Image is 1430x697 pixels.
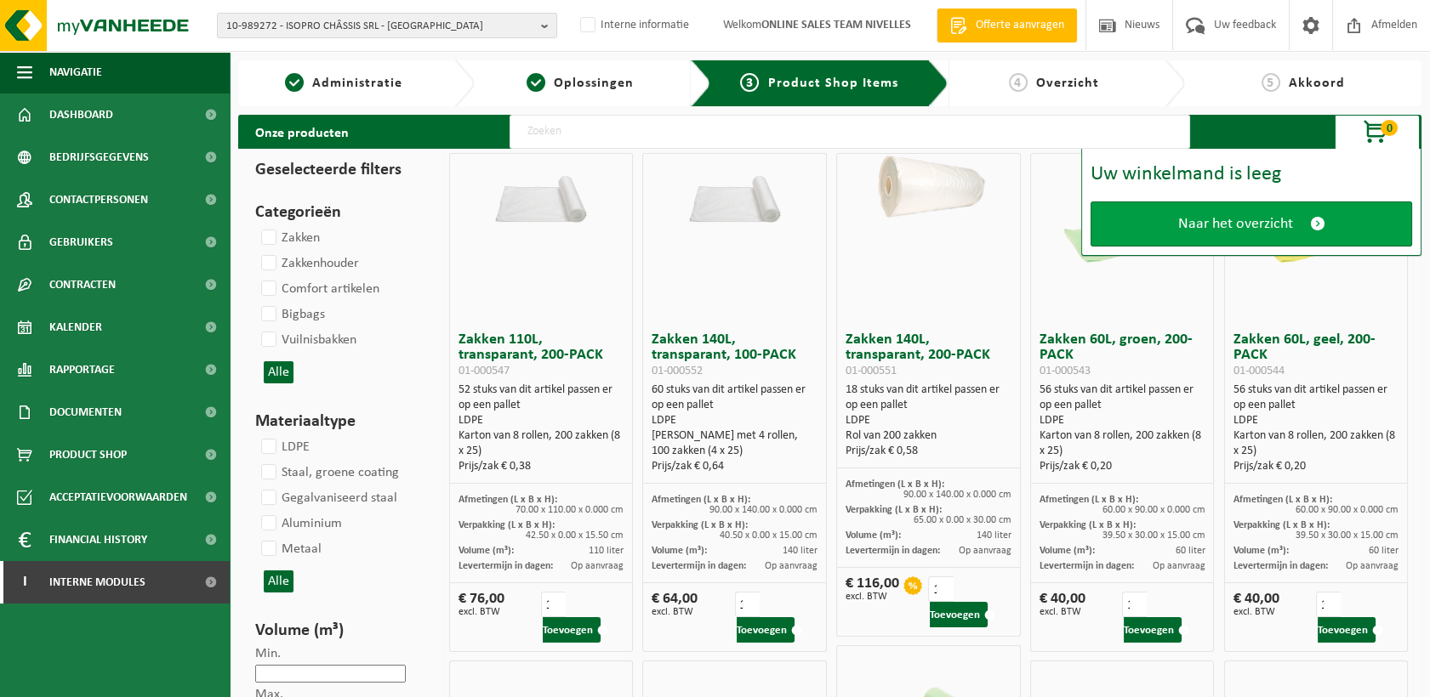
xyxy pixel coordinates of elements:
[1233,520,1330,530] span: Verpakking (L x B x H):
[255,409,419,434] h3: Materiaaltype
[459,546,514,556] span: Volume (m³):
[459,459,624,474] div: Prijs/zak € 0,38
[459,520,555,530] span: Verpakking (L x B x H):
[846,332,1011,378] h3: Zakken 140L, transparant, 200-PACK
[1381,120,1398,136] span: 0
[846,479,944,490] span: Afmetingen (L x B x H):
[1091,164,1412,184] div: Uw winkelmand is leeg
[652,561,746,571] span: Levertermijn in dagen:
[1040,428,1205,459] div: Karton van 8 rollen, 200 zakken (8 x 25)
[255,618,419,643] h3: Volume (m³)
[526,530,624,541] span: 42.50 x 0.00 x 15.50 cm
[49,561,145,603] span: Interne modules
[1233,561,1328,571] span: Levertermijn in dagen:
[1318,617,1376,643] button: Toevoegen
[217,13,557,38] button: 10-989272 - ISOPRO CHÂSSIS SRL - [GEOGRAPHIC_DATA]
[527,73,545,92] span: 2
[928,576,953,602] input: 1
[49,476,187,518] span: Acceptatievoorwaarden
[1233,332,1399,378] h3: Zakken 60L, geel, 200-PACK
[1233,365,1285,377] span: 01-000544
[49,348,115,391] span: Rapportage
[49,391,122,433] span: Documenten
[1233,495,1332,505] span: Afmetingen (L x B x H):
[459,592,504,617] div: € 76,00
[543,617,601,643] button: Toevoegen
[49,433,127,476] span: Product Shop
[1194,73,1413,93] a: 5Akkoord
[1289,76,1345,90] span: Akkoord
[652,382,817,474] div: 60 stuks van dit artikel passen er op een pallet
[459,332,624,378] h3: Zakken 110L, transparant, 200-PACK
[1233,428,1399,459] div: Karton van 8 rollen, 200 zakken (8 x 25)
[1091,201,1412,246] a: Naar het overzicht
[846,382,1011,459] div: 18 stuks van dit artikel passen er op een pallet
[1369,546,1399,556] span: 60 liter
[49,178,148,221] span: Contactpersonen
[1233,546,1289,556] span: Volume (m³):
[856,154,1000,226] img: 01-000551
[652,459,817,474] div: Prijs/zak € 0,64
[930,602,988,627] button: Toevoegen
[49,306,102,348] span: Kalender
[1040,495,1138,505] span: Afmetingen (L x B x H):
[914,515,1011,525] span: 65.00 x 0.00 x 30.00 cm
[1102,530,1205,541] span: 39.50 x 30.00 x 15.00 cm
[652,607,698,617] span: excl. BTW
[49,518,147,561] span: Financial History
[516,505,624,515] span: 70.00 x 110.00 x 0.000 cm
[720,530,818,541] span: 40.50 x 0.00 x 15.00 cm
[761,19,911,31] strong: ONLINE SALES TEAM NIVELLES
[258,511,342,536] label: Aluminium
[49,263,116,306] span: Contracten
[1036,76,1099,90] span: Overzicht
[724,73,914,93] a: 3Product Shop Items
[1040,382,1205,474] div: 56 stuks van dit artikel passen er op een pallet
[1178,215,1293,233] span: Naar het overzicht
[1040,520,1136,530] span: Verpakking (L x B x H):
[264,570,293,592] button: Alle
[1040,365,1091,377] span: 01-000543
[238,115,366,149] h2: Onze producten
[767,76,897,90] span: Product Shop Items
[971,17,1068,34] span: Offerte aanvragen
[1335,115,1420,149] button: 0
[652,332,817,378] h3: Zakken 140L, transparant, 100-PACK
[1233,592,1279,617] div: € 40,00
[1040,607,1085,617] span: excl. BTW
[258,536,322,562] label: Metaal
[255,157,419,183] h3: Geselecteerde filters
[959,546,1011,556] span: Op aanvraag
[1124,617,1182,643] button: Toevoegen
[264,361,293,383] button: Alle
[459,382,624,474] div: 52 stuks van dit artikel passen er op een pallet
[258,460,399,485] label: Staal, groene coating
[577,13,689,38] label: Interne informatie
[1233,607,1279,617] span: excl. BTW
[1233,382,1399,474] div: 56 stuks van dit artikel passen er op een pallet
[49,221,113,263] span: Gebruikers
[1296,530,1399,541] span: 39.50 x 30.00 x 15.00 cm
[1040,413,1205,428] div: LDPE
[258,276,379,302] label: Comfort artikelen
[589,546,624,556] span: 110 liter
[977,530,1011,541] span: 140 liter
[846,546,940,556] span: Levertermijn in dagen:
[652,592,698,617] div: € 64,00
[735,592,760,617] input: 1
[846,428,1011,444] div: Rol van 200 zakken
[1040,459,1205,474] div: Prijs/zak € 0,20
[1009,73,1028,92] span: 4
[709,505,818,515] span: 90.00 x 140.00 x 0.000 cm
[652,428,817,459] div: [PERSON_NAME] met 4 rollen, 100 zakken (4 x 25)
[1040,332,1205,378] h3: Zakken 60L, groen, 200-PACK
[652,546,707,556] span: Volume (m³):
[846,530,901,541] span: Volume (m³):
[1233,459,1399,474] div: Prijs/zak € 0,20
[937,8,1077,42] a: Offerte aanvragen
[1050,154,1194,298] img: 01-000543
[258,485,397,511] label: Gegalvaniseerd staal
[49,136,149,178] span: Bedrijfsgegevens
[459,428,624,459] div: Karton van 8 rollen, 200 zakken (8 x 25)
[903,490,1011,500] span: 90.00 x 140.00 x 0.000 cm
